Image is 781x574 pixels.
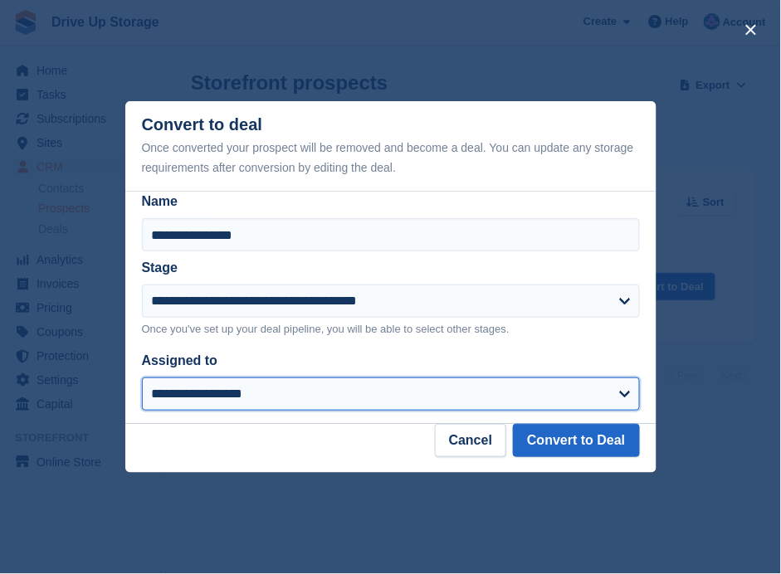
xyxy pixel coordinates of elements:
button: close [738,17,764,43]
label: Name [142,192,640,212]
button: Convert to Deal [513,424,639,457]
div: Convert to deal [142,115,640,178]
button: Cancel [435,424,506,457]
label: Assigned to [142,353,218,367]
div: Once converted your prospect will be removed and become a deal. You can update any storage requir... [142,138,640,178]
label: Stage [142,260,178,275]
p: Once you've set up your deal pipeline, you will be able to select other stages. [142,321,640,338]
